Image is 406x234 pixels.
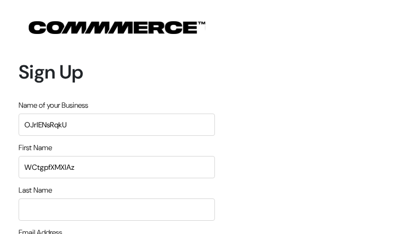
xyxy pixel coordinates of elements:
[29,21,205,34] img: COMMMERCE
[19,60,215,83] h1: Sign Up
[19,185,52,196] label: Last Name
[19,142,52,153] label: First Name
[19,100,88,111] label: Name of your Business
